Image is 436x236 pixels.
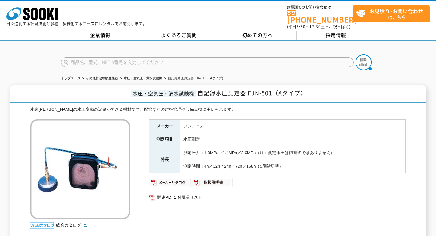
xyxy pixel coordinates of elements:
[287,10,353,23] a: [PHONE_NUMBER]
[163,75,225,82] li: 自記録水圧測定器 FJN-501（Aタイプ）
[6,22,147,26] p: 日々進化する計測技術と多種・多様化するニーズにレンタルでお応えします。
[149,177,191,188] img: メーカーカタログ
[218,31,297,40] a: 初めての方へ
[149,133,180,146] th: 測定項目
[30,106,406,113] div: 水道[PERSON_NAME]の水圧変動の記録ができる機材です。配管などの維持管理や設備点検に用いられます。
[86,76,118,80] a: その他非破壊検査機器
[30,119,130,219] img: 自記録水圧測定器 FJN-501（Aタイプ）
[61,76,80,80] a: トップページ
[56,223,88,228] a: 総合カタログ
[180,119,406,133] td: フジテコム
[191,181,233,186] a: 取扱説明書
[149,193,406,202] a: 関連PDF1 付属品リスト
[139,31,218,40] a: よくあるご質問
[191,177,233,188] img: 取扱説明書
[149,146,180,173] th: 特長
[131,90,196,97] span: 水圧・空気圧・満水試験機
[356,6,429,22] span: はこちら
[287,5,353,9] span: お電話でのお問い合わせは
[61,57,354,67] input: 商品名、型式、NETIS番号を入力してください
[180,146,406,173] td: 測定圧力：1.0MPa／1.4MPa／2.0MPa（注：測定水圧は切替式ではありません） 測定時間：4h／12h／24h／72h／168h（5段階切替）
[30,222,55,229] img: webカタログ
[197,89,306,97] span: 自記録水圧測定器 FJN-501（Aタイプ）
[297,31,375,40] a: 採用情報
[297,24,306,30] span: 8:50
[242,31,273,39] span: 初めての方へ
[149,119,180,133] th: メーカー
[124,76,162,80] a: 水圧・空気圧・満水試験機
[356,54,372,70] img: btn_search.png
[149,181,191,186] a: メーカーカタログ
[309,24,321,30] span: 17:30
[369,7,423,15] strong: お見積り･お問い合わせ
[180,133,406,146] td: 水圧測定
[287,24,350,30] span: (平日 ～ 土日、祝日除く)
[353,5,430,22] a: お見積り･お問い合わせはこちら
[61,31,139,40] a: 企業情報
